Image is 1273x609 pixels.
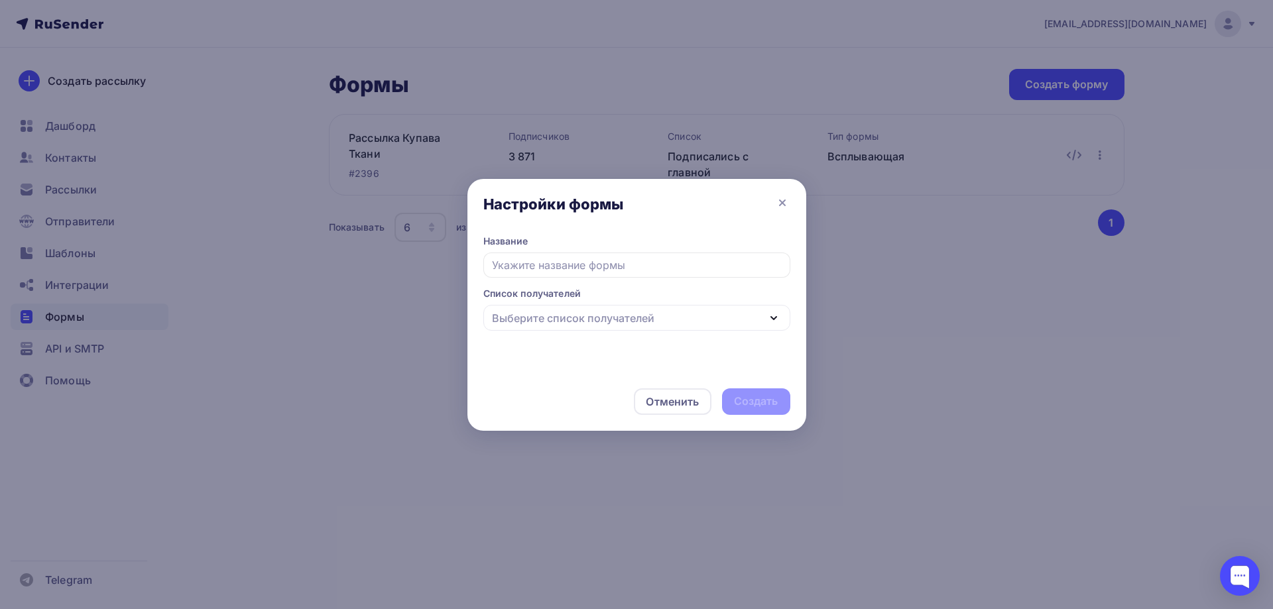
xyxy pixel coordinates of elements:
button: Выберите список получателей [483,305,790,331]
legend: Название [483,235,790,252]
input: Укажите название формы [483,252,790,278]
legend: Список получателей [483,287,790,305]
div: Выберите список получателей [492,310,654,326]
div: Настройки формы [483,195,624,213]
div: Отменить [646,394,699,410]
